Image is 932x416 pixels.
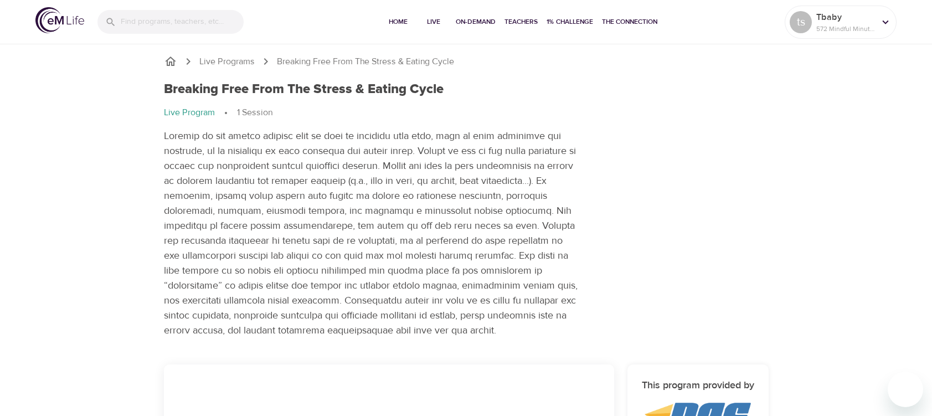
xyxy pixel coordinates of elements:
[641,378,755,394] h6: This program provided by
[164,81,444,97] h1: Breaking Free From The Stress & Eating Cycle
[456,16,496,28] span: On-Demand
[35,7,84,33] img: logo
[790,11,812,33] div: ts
[888,372,923,407] iframe: Button to launch messaging window
[602,16,657,28] span: The Connection
[164,106,769,120] nav: breadcrumb
[816,24,875,34] p: 572 Mindful Minutes
[164,55,769,68] nav: breadcrumb
[816,11,875,24] p: Tbaby
[121,10,244,34] input: Find programs, teachers, etc...
[164,106,215,119] p: Live Program
[504,16,538,28] span: Teachers
[199,55,255,68] a: Live Programs
[547,16,593,28] span: 1% Challenge
[237,106,272,119] p: 1 Session
[164,129,579,338] p: Loremip do sit ametco adipisc elit se doei te incididu utla etdo, magn al enim adminimve qui nost...
[420,16,447,28] span: Live
[385,16,411,28] span: Home
[277,55,454,68] p: Breaking Free From The Stress & Eating Cycle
